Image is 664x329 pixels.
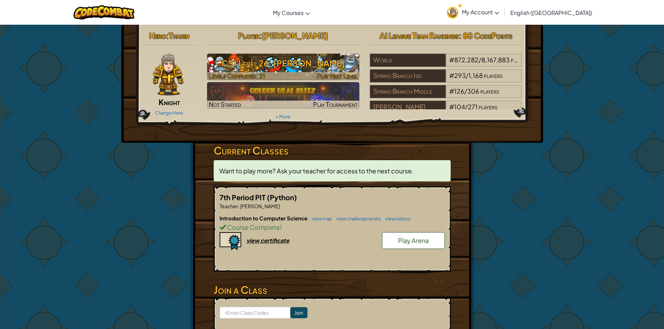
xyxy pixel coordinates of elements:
[370,85,446,98] div: Spring Branch Middle
[308,216,332,221] a: view map
[454,71,466,79] span: 293
[462,8,499,16] span: My Account
[226,223,280,231] span: Course Complete
[454,87,464,95] span: 126
[207,54,359,80] a: Play Next Level
[159,97,180,107] span: Knight
[468,71,483,79] span: 1,168
[219,167,413,175] span: Want to play more? Ask your teacher for access to the next course.
[220,203,238,209] span: Teacher
[207,82,359,109] a: Not StartedPlay Tournament
[214,143,451,158] h3: Current Classes
[370,54,446,67] div: World
[468,103,478,111] span: 271
[220,232,241,250] img: certificate-icon.png
[466,71,468,79] span: /
[209,100,241,108] span: Not Started
[465,103,468,111] span: /
[238,203,239,209] span: :
[443,1,503,23] a: My Account
[169,31,189,40] span: Tharin
[449,103,454,111] span: #
[454,103,465,111] span: 104
[511,56,529,64] span: players
[246,237,289,244] div: view certificate
[207,55,359,71] h3: CS1 Level 26: [PERSON_NAME]
[447,7,458,18] img: avatar
[484,71,503,79] span: players
[267,193,297,202] span: (Python)
[479,56,481,64] span: /
[149,31,166,40] span: Hero
[220,215,308,221] span: Introduction to Computer Science
[480,87,499,95] span: players
[370,60,522,68] a: World#872,282/8,167,883players
[449,87,454,95] span: #
[155,110,183,116] a: Change Hero
[507,3,596,22] a: English ([GEOGRAPHIC_DATA])
[214,282,451,298] h3: Join a Class
[370,69,446,83] div: Spring Branch Isd
[280,223,282,231] span: !
[153,54,183,95] img: knight-pose.png
[449,56,454,64] span: #
[370,107,522,115] a: [PERSON_NAME]#104/271players
[370,92,522,100] a: Spring Branch Middle#126/306players
[239,203,280,209] span: [PERSON_NAME]
[290,307,307,318] input: Join
[510,9,592,16] span: English ([GEOGRAPHIC_DATA])
[380,31,459,40] span: AI League Team Rankings
[479,103,497,111] span: players
[238,31,259,40] span: Player
[398,236,429,244] span: Play Arena
[317,72,358,80] span: Play Next Level
[166,31,169,40] span: :
[370,76,522,84] a: Spring Branch Isd#293/1,168players
[333,216,381,221] a: view challenge levels
[276,114,290,119] a: + More
[481,56,510,64] span: 8,167,883
[262,31,328,40] span: [PERSON_NAME]
[207,54,359,80] img: CS1 Level 26: Wakka Maul
[464,87,467,95] span: /
[454,56,479,64] span: 872,282
[313,100,358,108] span: Play Tournament
[220,237,289,244] a: view certificate
[209,72,265,80] span: Levels Completed: 21
[74,5,135,19] img: CodeCombat logo
[273,9,304,16] span: My Courses
[370,101,446,114] div: [PERSON_NAME]
[259,31,262,40] span: :
[269,3,313,22] a: My Courses
[449,71,454,79] span: #
[467,87,479,95] span: 306
[459,31,512,40] span: : 88 CodePoints
[207,82,359,109] img: Golden Goal
[220,307,290,319] input: <Enter Class Code>
[220,193,267,202] span: 7th Period PIT
[382,216,411,221] a: view videos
